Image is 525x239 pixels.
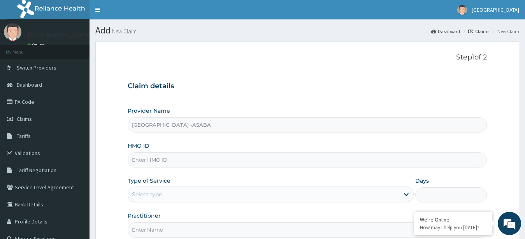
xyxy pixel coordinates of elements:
span: Tariffs [17,133,31,140]
a: Dashboard [431,28,460,35]
span: [GEOGRAPHIC_DATA] [472,6,519,13]
span: Claims [17,115,32,122]
label: Provider Name [128,107,170,115]
label: HMO ID [128,142,149,150]
h1: Add [95,25,519,35]
label: Type of Service [128,177,170,185]
label: Practitioner [128,212,161,220]
div: Select type [132,190,162,198]
li: New Claim [490,28,519,35]
p: [GEOGRAPHIC_DATA] [27,31,91,38]
span: Tariff Negotiation [17,167,56,174]
input: Enter HMO ID [128,152,487,167]
p: How may I help you today? [420,224,486,231]
p: Step 1 of 2 [128,53,487,62]
img: User Image [4,23,21,41]
small: New Claim [111,28,137,34]
div: We're Online! [420,216,486,223]
input: Enter Name [128,222,487,237]
label: Days [415,177,429,185]
a: Claims [468,28,489,35]
span: Dashboard [17,81,42,88]
a: Online [27,42,46,48]
h3: Claim details [128,82,487,91]
img: User Image [457,5,467,15]
span: Switch Providers [17,64,56,71]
